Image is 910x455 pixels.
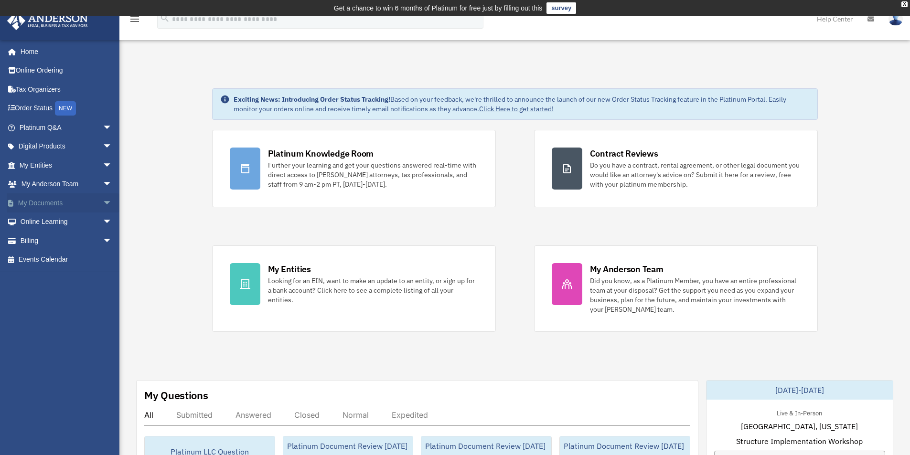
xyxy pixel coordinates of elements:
div: Answered [236,410,271,420]
a: Platinum Knowledge Room Further your learning and get your questions answered real-time with dire... [212,130,496,207]
a: Contract Reviews Do you have a contract, rental agreement, or other legal document you would like... [534,130,818,207]
span: arrow_drop_down [103,193,122,213]
a: My Entitiesarrow_drop_down [7,156,127,175]
div: All [144,410,153,420]
div: My Entities [268,263,311,275]
a: Events Calendar [7,250,127,269]
a: Tax Organizers [7,80,127,99]
div: My Questions [144,388,208,402]
a: Online Ordering [7,61,127,80]
a: menu [129,17,140,25]
a: My Anderson Team Did you know, as a Platinum Member, you have an entire professional team at your... [534,245,818,332]
div: Live & In-Person [769,407,830,417]
i: menu [129,13,140,25]
div: Submitted [176,410,213,420]
img: Anderson Advisors Platinum Portal [4,11,91,30]
a: Platinum Q&Aarrow_drop_down [7,118,127,137]
div: Normal [343,410,369,420]
a: Digital Productsarrow_drop_down [7,137,127,156]
div: Expedited [392,410,428,420]
span: arrow_drop_down [103,175,122,194]
div: Get a chance to win 6 months of Platinum for free just by filling out this [334,2,543,14]
a: Order StatusNEW [7,99,127,118]
div: Based on your feedback, we're thrilled to announce the launch of our new Order Status Tracking fe... [234,95,810,114]
a: Click Here to get started! [479,105,554,113]
strong: Exciting News: Introducing Order Status Tracking! [234,95,390,104]
i: search [160,13,170,23]
a: Billingarrow_drop_down [7,231,127,250]
div: Further your learning and get your questions answered real-time with direct access to [PERSON_NAM... [268,160,478,189]
div: Platinum Knowledge Room [268,148,374,159]
a: My Anderson Teamarrow_drop_down [7,175,127,194]
div: close [901,1,908,7]
div: Closed [294,410,320,420]
span: arrow_drop_down [103,137,122,157]
div: Do you have a contract, rental agreement, or other legal document you would like an attorney's ad... [590,160,800,189]
a: survey [546,2,576,14]
div: Contract Reviews [590,148,658,159]
div: Did you know, as a Platinum Member, you have an entire professional team at your disposal? Get th... [590,276,800,314]
span: arrow_drop_down [103,212,122,232]
a: Online Learningarrow_drop_down [7,212,127,232]
span: arrow_drop_down [103,118,122,138]
div: My Anderson Team [590,263,664,275]
a: My Entities Looking for an EIN, want to make an update to an entity, or sign up for a bank accoun... [212,245,496,332]
div: NEW [55,101,76,116]
span: arrow_drop_down [103,231,122,251]
img: User Pic [889,12,903,26]
span: [GEOGRAPHIC_DATA], [US_STATE] [741,421,858,432]
span: arrow_drop_down [103,156,122,175]
span: Structure Implementation Workshop [736,435,863,447]
a: My Documentsarrow_drop_down [7,193,127,212]
div: Looking for an EIN, want to make an update to an entity, or sign up for a bank account? Click her... [268,276,478,305]
div: [DATE]-[DATE] [707,381,893,400]
a: Home [7,42,122,61]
